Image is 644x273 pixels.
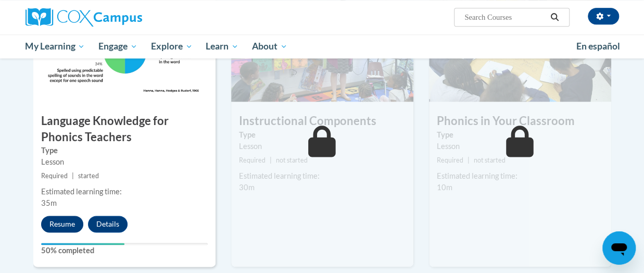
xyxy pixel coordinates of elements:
[239,141,406,152] div: Lesson
[41,172,68,180] span: Required
[41,243,124,245] div: Your progress
[78,172,99,180] span: started
[437,183,452,192] span: 10m
[206,40,238,53] span: Learn
[19,34,92,58] a: My Learning
[437,141,603,152] div: Lesson
[26,8,142,27] img: Cox Campus
[547,11,562,23] button: Search
[151,40,193,53] span: Explore
[231,113,413,129] h3: Instructional Components
[33,113,216,145] h3: Language Knowledge for Phonics Teachers
[18,34,627,58] div: Main menu
[468,156,470,164] span: |
[26,8,213,27] a: Cox Campus
[239,156,266,164] span: Required
[25,40,85,53] span: My Learning
[41,186,208,197] div: Estimated learning time:
[144,34,199,58] a: Explore
[252,40,287,53] span: About
[437,170,603,182] div: Estimated learning time:
[463,11,547,23] input: Search Courses
[474,156,506,164] span: not started
[98,40,137,53] span: Engage
[570,35,627,57] a: En español
[41,245,208,256] label: 50% completed
[41,216,83,232] button: Resume
[437,129,603,141] label: Type
[88,216,128,232] button: Details
[72,172,74,180] span: |
[239,170,406,182] div: Estimated learning time:
[41,198,57,207] span: 35m
[239,183,255,192] span: 30m
[245,34,294,58] a: About
[276,156,308,164] span: not started
[602,231,636,265] iframe: Button to launch messaging window
[92,34,144,58] a: Engage
[576,41,620,52] span: En español
[270,156,272,164] span: |
[429,113,611,129] h3: Phonics in Your Classroom
[588,8,619,24] button: Account Settings
[437,156,463,164] span: Required
[199,34,245,58] a: Learn
[239,129,406,141] label: Type
[41,145,208,156] label: Type
[41,156,208,168] div: Lesson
